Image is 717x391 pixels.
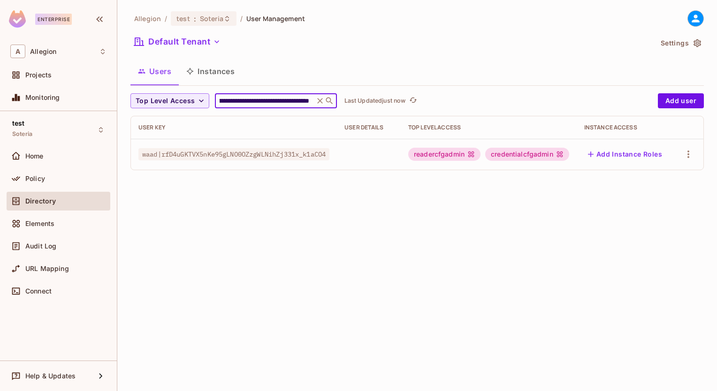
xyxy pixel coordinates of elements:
[658,93,704,108] button: Add user
[240,14,243,23] li: /
[485,148,569,161] div: credentialcfgadmin
[584,147,666,162] button: Add Instance Roles
[12,130,32,138] span: Soteria
[130,60,179,83] button: Users
[408,124,569,131] div: Top Level Access
[138,124,329,131] div: User Key
[134,14,161,23] span: the active workspace
[10,45,25,58] span: A
[25,94,60,101] span: Monitoring
[35,14,72,25] div: Enterprise
[25,175,45,182] span: Policy
[30,48,56,55] span: Workspace: Allegion
[138,148,329,160] span: waad|rfD4uGKTVX5nKe95gLNO0OZzgWLNihZj331x_k1aCO4
[657,36,704,51] button: Settings
[25,372,76,380] span: Help & Updates
[25,265,69,272] span: URL Mapping
[193,15,197,23] span: :
[408,148,481,161] div: readercfgadmin
[25,287,52,295] span: Connect
[408,95,419,106] button: refresh
[25,220,54,227] span: Elements
[406,95,419,106] span: Click to refresh data
[25,242,56,250] span: Audit Log
[9,10,26,28] img: SReyMgAAAABJRU5ErkJggg==
[344,124,393,131] div: User Details
[584,124,666,131] div: Instance Access
[130,93,209,108] button: Top Level Access
[200,14,223,23] span: Soteria
[130,34,224,49] button: Default Tenant
[176,14,190,23] span: test
[136,95,195,107] span: Top Level Access
[12,120,25,127] span: test
[25,71,52,79] span: Projects
[25,152,44,160] span: Home
[409,96,417,105] span: refresh
[344,97,406,105] p: Last Updated just now
[165,14,167,23] li: /
[246,14,305,23] span: User Management
[25,197,56,205] span: Directory
[179,60,242,83] button: Instances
